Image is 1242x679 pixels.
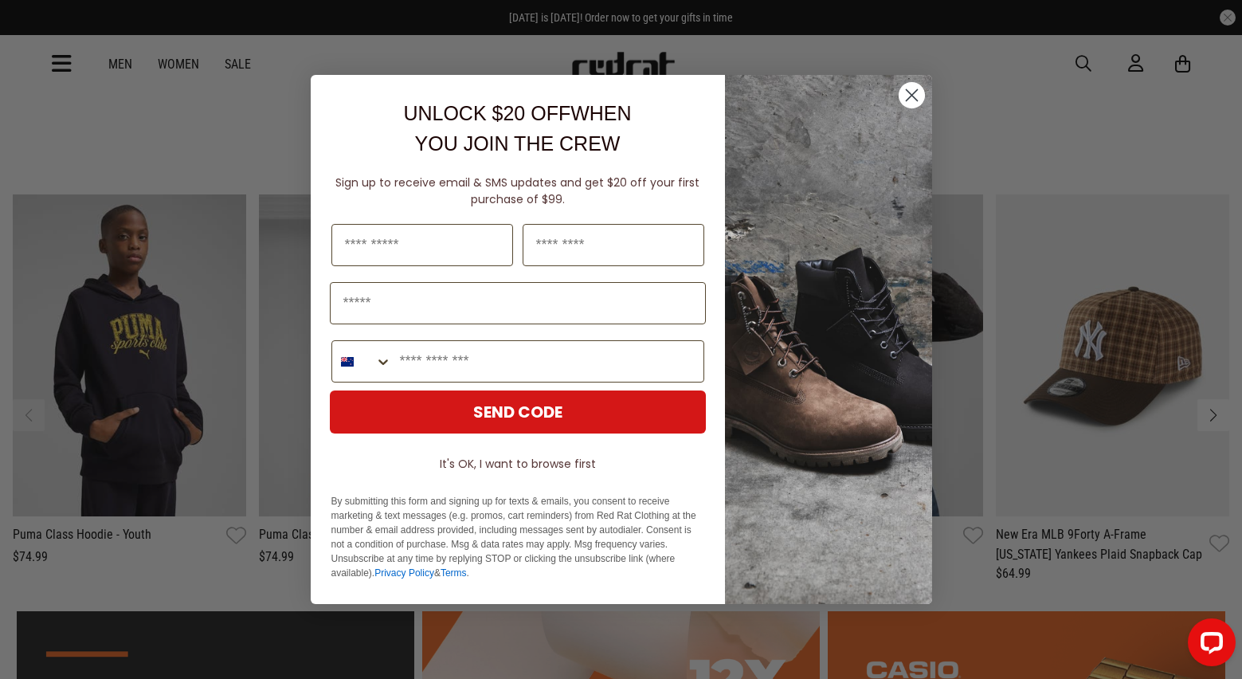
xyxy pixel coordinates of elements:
span: Sign up to receive email & SMS updates and get $20 off your first purchase of $99. [335,175,699,207]
button: Close dialog [898,81,926,109]
button: It's OK, I want to browse first [330,449,706,478]
p: By submitting this form and signing up for texts & emails, you consent to receive marketing & tex... [331,494,704,580]
button: Search Countries [332,341,392,382]
img: f7662613-148e-4c88-9575-6c6b5b55a647.jpeg [725,75,932,604]
img: New Zealand [341,355,354,368]
input: First Name [331,224,513,266]
span: UNLOCK $20 OFF [403,102,570,124]
input: Email [330,282,706,324]
a: Privacy Policy [374,567,434,579]
iframe: LiveChat chat widget [1175,612,1242,679]
span: WHEN [570,102,631,124]
span: YOU JOIN THE CREW [415,132,621,155]
a: Terms [441,567,467,579]
button: SEND CODE [330,391,706,434]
